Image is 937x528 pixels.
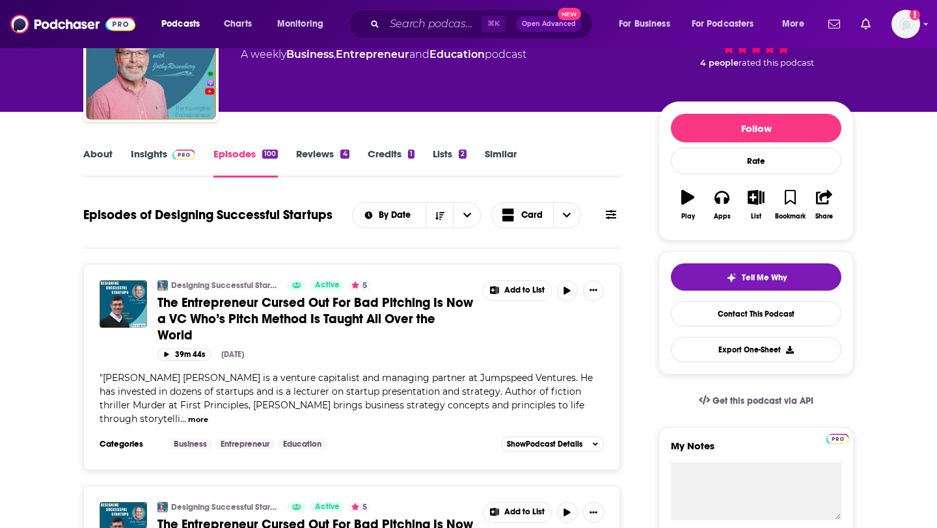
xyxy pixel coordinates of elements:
span: Add to List [504,285,545,295]
div: Apps [714,213,731,220]
a: Entrepreneur [215,439,275,449]
div: 4 [340,150,349,159]
button: open menu [353,211,426,220]
span: Show Podcast Details [507,440,582,449]
svg: Add a profile image [910,10,920,20]
a: Business [286,48,334,60]
h3: Categories [100,439,158,449]
button: Follow [671,114,841,142]
button: open menu [773,14,821,34]
span: Podcasts [161,15,200,33]
button: Show More Button [583,280,604,301]
img: tell me why sparkle [726,272,737,283]
span: rated this podcast [739,58,814,68]
div: Rate [671,148,841,174]
h1: Episodes of Designing Successful Startups [83,207,333,223]
span: and [409,48,429,60]
a: Entrepreneur [336,48,409,60]
button: open menu [268,14,340,34]
a: Show notifications dropdown [823,13,845,35]
h2: Choose List sort [352,202,482,228]
button: Sort Direction [426,203,453,228]
button: 39m 44s [157,349,211,361]
button: open menu [610,14,686,34]
span: Active [315,279,340,292]
button: open menu [683,14,773,34]
button: Apps [705,181,739,228]
button: Show More Button [483,503,551,522]
button: Show More Button [583,502,604,523]
img: Podchaser Pro [172,150,195,160]
div: List [751,213,761,220]
button: more [188,414,208,425]
span: By Date [379,211,415,220]
span: New [558,8,581,20]
button: ShowPodcast Details [501,436,604,452]
button: 5 [347,502,371,512]
span: Active [315,501,340,514]
span: ⌘ K [482,16,506,33]
button: List [739,181,773,228]
a: Education [429,48,485,60]
a: Credits1 [368,148,414,178]
a: Active [310,280,345,291]
div: Share [815,213,833,220]
div: [DATE] [221,350,244,359]
button: 5 [347,280,371,291]
a: Show notifications dropdown [856,13,876,35]
button: Show profile menu [891,10,920,38]
a: Get this podcast via API [688,385,824,417]
div: A weekly podcast [241,47,526,62]
span: Tell Me Why [742,272,787,283]
span: The Entrepreneur Cursed Out For Bad Pitching Is Now a VC Who’s Pitch Method Is Taught All Over th... [157,295,473,343]
div: Play [681,213,695,220]
button: Bookmark [773,181,807,228]
span: For Business [619,15,670,33]
span: Charts [224,15,252,33]
img: Designing Successful Startups [157,502,168,512]
a: Episodes100 [213,148,278,178]
span: , [334,48,336,60]
a: Designing Successful Startups [171,280,278,291]
img: Podchaser Pro [826,434,849,444]
button: Share [808,181,841,228]
a: About [83,148,113,178]
span: ... [180,413,186,425]
a: InsightsPodchaser Pro [131,148,195,178]
div: Bookmark [775,213,806,220]
div: 2 [459,150,467,159]
a: Education [278,439,327,449]
span: [PERSON_NAME] [PERSON_NAME] is a venture capitalist and managing partner at Jumpspeed Ventures. H... [100,372,593,425]
span: Get this podcast via API [713,395,813,406]
span: " [100,372,593,425]
a: Lists2 [433,148,467,178]
div: 1 [408,150,414,159]
img: User Profile [891,10,920,38]
a: The Entrepreneur Cursed Out For Bad Pitching Is Now a VC Who’s Pitch Method Is Taught All Over th... [157,295,474,343]
span: Logged in as hopeksander1 [891,10,920,38]
div: 100 [262,150,278,159]
span: Open Advanced [522,21,576,27]
div: Search podcasts, credits, & more... [361,9,605,39]
input: Search podcasts, credits, & more... [385,14,482,34]
img: Podchaser - Follow, Share and Rate Podcasts [10,12,135,36]
a: Business [169,439,212,449]
button: Export One-Sheet [671,337,841,362]
a: Reviews4 [296,148,349,178]
button: Open AdvancedNew [516,16,582,32]
button: open menu [152,14,217,34]
span: Add to List [504,507,545,517]
a: The Entrepreneur Cursed Out For Bad Pitching Is Now a VC Who’s Pitch Method Is Taught All Over th... [100,280,147,328]
span: For Podcasters [692,15,754,33]
button: Show More Button [483,281,551,300]
a: Charts [215,14,260,34]
span: More [782,15,804,33]
span: 4 people [700,58,739,68]
a: Pro website [826,432,849,444]
button: open menu [453,203,480,228]
a: Active [310,502,345,512]
span: Monitoring [277,15,323,33]
button: Play [671,181,705,228]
